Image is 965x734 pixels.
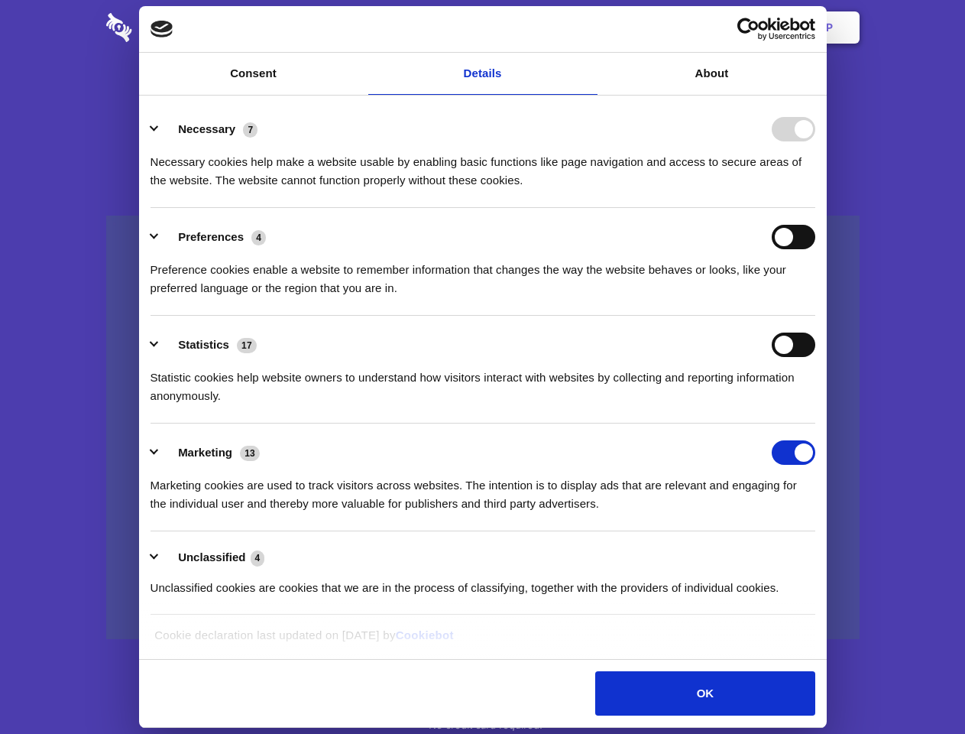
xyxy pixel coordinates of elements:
div: Statistic cookies help website owners to understand how visitors interact with websites by collec... [151,357,815,405]
a: Usercentrics Cookiebot - opens in a new window [682,18,815,41]
a: Details [368,53,597,95]
button: Unclassified (4) [151,548,274,567]
label: Statistics [178,338,229,351]
a: Pricing [448,4,515,51]
div: Cookie declaration last updated on [DATE] by [143,626,822,656]
a: Consent [139,53,368,95]
span: 17 [237,338,257,353]
label: Preferences [178,230,244,243]
button: Preferences (4) [151,225,276,249]
img: logo [151,21,173,37]
button: Necessary (7) [151,117,267,141]
a: Contact [620,4,690,51]
h4: Auto-redaction of sensitive data, encrypted data sharing and self-destructing private chats. Shar... [106,139,860,190]
div: Unclassified cookies are cookies that we are in the process of classifying, together with the pro... [151,567,815,597]
h1: Eliminate Slack Data Loss. [106,69,860,124]
span: 7 [243,122,257,138]
img: logo-wordmark-white-trans-d4663122ce5f474addd5e946df7df03e33cb6a1c49d2221995e7729f52c070b2.svg [106,13,237,42]
div: Necessary cookies help make a website usable by enabling basic functions like page navigation and... [151,141,815,190]
a: Login [693,4,759,51]
label: Necessary [178,122,235,135]
iframe: Drift Widget Chat Controller [889,658,947,716]
a: Wistia video thumbnail [106,216,860,640]
label: Marketing [178,446,232,459]
a: Cookiebot [396,628,454,641]
div: Marketing cookies are used to track visitors across websites. The intention is to display ads tha... [151,465,815,513]
button: Statistics (17) [151,333,267,357]
button: Marketing (13) [151,440,270,465]
a: About [597,53,827,95]
div: Preference cookies enable a website to remember information that changes the way the website beha... [151,249,815,297]
span: 13 [240,446,260,461]
button: OK [595,671,814,716]
span: 4 [251,550,265,566]
span: 4 [251,230,266,245]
